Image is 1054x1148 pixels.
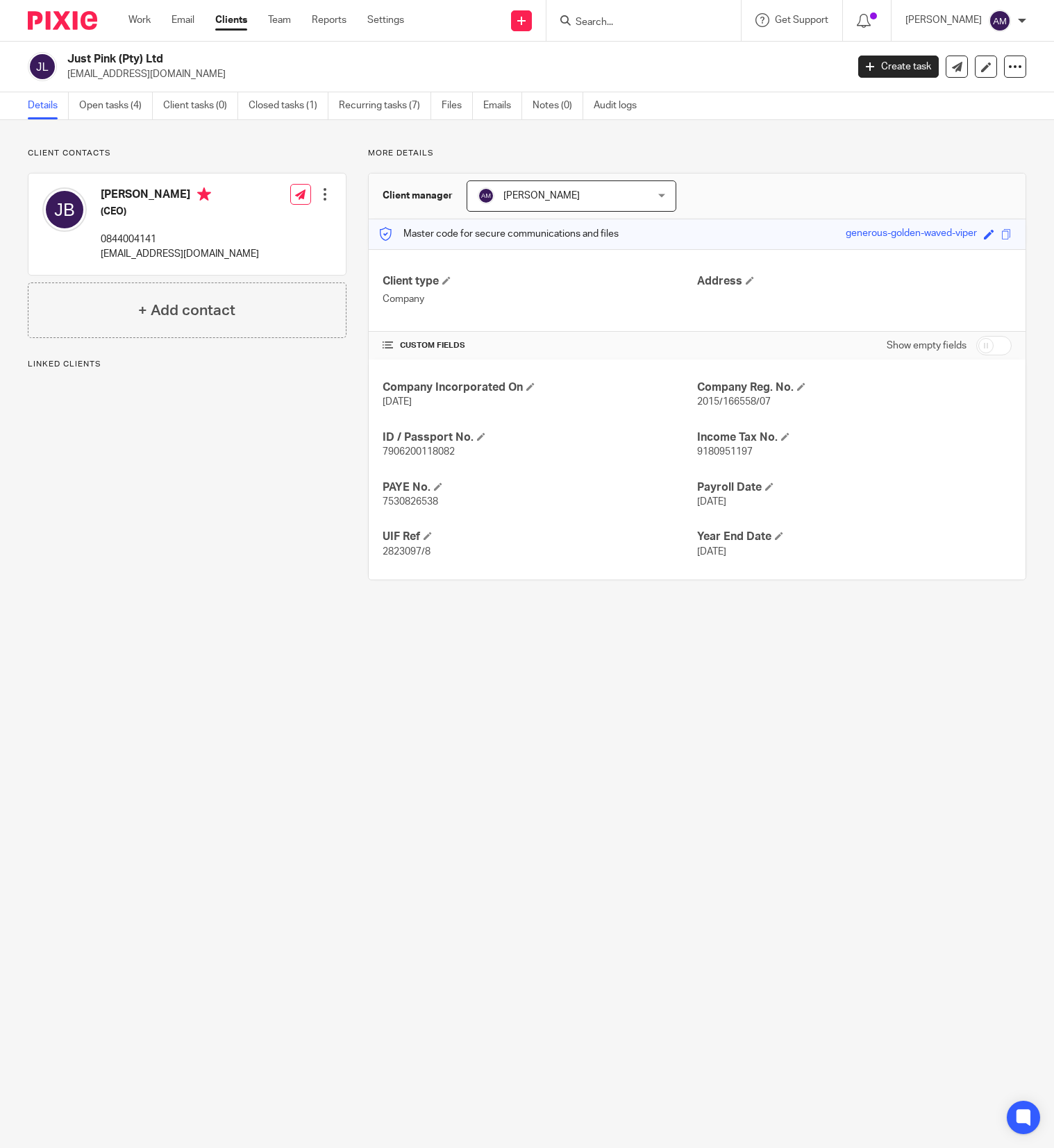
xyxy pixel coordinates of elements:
[383,430,697,445] h4: ID / Passport No.
[887,339,967,353] label: Show empty fields
[483,92,522,119] a: Emails
[594,92,647,119] a: Audit logs
[697,397,771,407] span: 2015/166558/07
[42,187,87,232] img: svg%3E
[101,247,259,261] p: [EMAIL_ADDRESS][DOMAIN_NAME]
[383,480,697,495] h4: PAYE No.
[697,380,1012,395] h4: Company Reg. No.
[383,292,697,306] p: Company
[172,13,194,27] a: Email
[28,148,346,159] p: Client contacts
[383,189,453,203] h3: Client manager
[697,497,726,507] span: [DATE]
[383,274,697,289] h4: Client type
[697,274,1012,289] h4: Address
[249,92,328,119] a: Closed tasks (1)
[197,187,211,201] i: Primary
[905,13,982,27] p: [PERSON_NAME]
[383,340,697,351] h4: CUSTOM FIELDS
[339,92,431,119] a: Recurring tasks (7)
[312,13,346,27] a: Reports
[367,13,404,27] a: Settings
[368,148,1026,159] p: More details
[697,447,753,457] span: 9180951197
[383,547,430,557] span: 2823097/8
[478,187,494,204] img: svg%3E
[67,52,683,67] h2: Just Pink (Pty) Ltd
[379,227,619,241] p: Master code for secure communications and files
[697,530,1012,544] h4: Year End Date
[697,547,726,557] span: [DATE]
[28,359,346,370] p: Linked clients
[101,233,259,246] p: 0844004141
[138,300,235,321] h4: + Add contact
[28,11,97,30] img: Pixie
[28,92,69,119] a: Details
[383,497,438,507] span: 7530826538
[383,530,697,544] h4: UIF Ref
[533,92,583,119] a: Notes (0)
[989,10,1011,32] img: svg%3E
[128,13,151,27] a: Work
[383,447,455,457] span: 7906200118082
[383,380,697,395] h4: Company Incorporated On
[67,67,837,81] p: [EMAIL_ADDRESS][DOMAIN_NAME]
[442,92,473,119] a: Files
[697,480,1012,495] h4: Payroll Date
[268,13,291,27] a: Team
[697,430,1012,445] h4: Income Tax No.
[846,226,977,242] div: generous-golden-waved-viper
[775,15,828,25] span: Get Support
[79,92,153,119] a: Open tasks (4)
[101,187,259,205] h4: [PERSON_NAME]
[858,56,939,78] a: Create task
[574,17,699,29] input: Search
[215,13,247,27] a: Clients
[101,205,259,219] h5: (CEO)
[383,397,412,407] span: [DATE]
[28,52,57,81] img: svg%3E
[503,191,580,201] span: [PERSON_NAME]
[163,92,238,119] a: Client tasks (0)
